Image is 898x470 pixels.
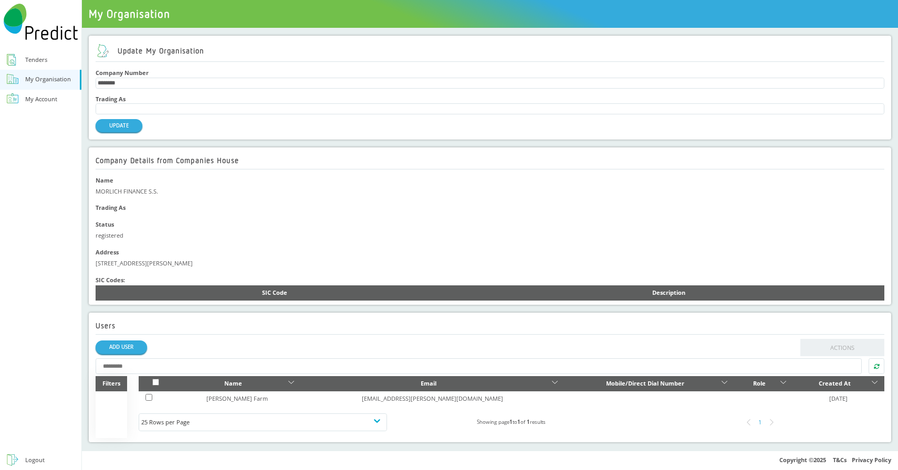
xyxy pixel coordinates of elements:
div: Status [96,219,884,230]
b: 1 [517,419,520,425]
div: Logout [25,455,45,466]
div: My Organisation [25,74,71,85]
div: 1 [754,416,766,428]
h2: Update My Organisation [96,44,205,58]
div: Trading As [96,202,884,213]
div: Role [741,378,778,389]
div: Tenders [25,55,47,66]
div: Filters [96,376,127,391]
div: 25 Rows per Page [141,417,384,428]
div: SIC Codes: [96,275,884,286]
h2: Users [96,321,116,330]
a: [EMAIL_ADDRESS][PERSON_NAME][DOMAIN_NAME] [362,394,503,402]
div: Showing page to of results [387,417,635,428]
div: Name [96,175,884,186]
div: MORLICH FINANCE S.S. [96,186,884,197]
b: 1 [509,419,513,425]
div: Created At [800,378,870,389]
a: ADD USER [96,340,147,354]
div: Email [308,378,549,389]
a: T&Cs [833,456,847,464]
h4: Trading As [96,95,884,102]
div: My Account [25,94,57,105]
div: Description [461,287,878,298]
div: Name [180,378,286,389]
div: Address [96,247,884,258]
div: Mobile/Direct Dial Number [571,378,719,389]
div: [STREET_ADDRESS][PERSON_NAME] [96,258,884,269]
a: [PERSON_NAME] Farm [206,394,268,402]
div: Copyright © 2025 [82,451,898,470]
h4: Company Number [96,69,884,76]
a: [DATE] [829,394,848,402]
a: Privacy Policy [852,456,891,464]
h2: Company Details from Companies House [96,156,239,165]
b: 1 [527,419,530,425]
button: UPDATE [96,119,142,132]
div: SIC Code [102,287,447,298]
img: Predict Mobile [4,4,78,40]
div: registered [96,230,884,241]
